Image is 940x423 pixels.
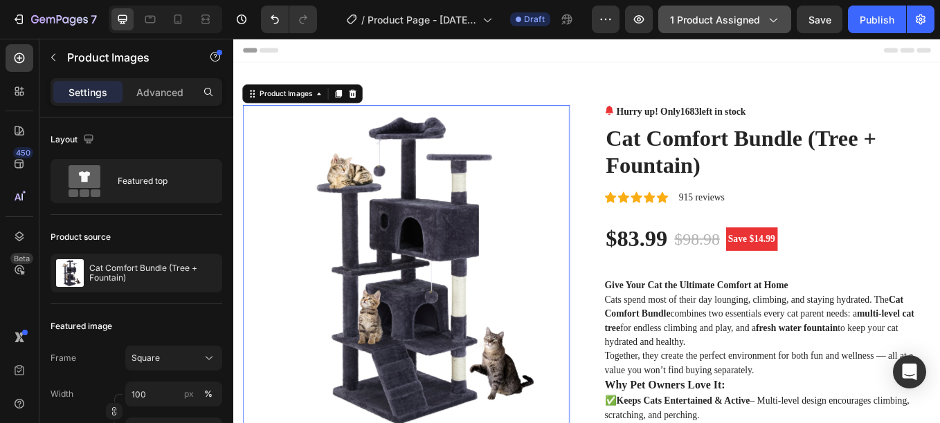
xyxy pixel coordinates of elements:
span: Product Page - [DATE] 21:34:25 [368,12,477,27]
button: 7 [6,6,103,33]
pre: Save $14.99 [579,222,640,250]
p: Together, they create the perfect environment for both fun and wellness — all at a value you won’... [436,367,799,395]
strong: Give Your Cat the Ultimate Comfort at Home [436,284,651,296]
span: Square [132,352,160,364]
span: 1683 [525,80,547,92]
div: Open Intercom Messenger [893,355,926,388]
strong: fresh water fountain [614,334,710,346]
p: Hurry up! Only left in stock [450,78,602,95]
p: Cats spend most of their day lounging, climbing, and staying hydrated. The combines two essential... [436,284,800,362]
button: Square [125,346,222,370]
span: 1 product assigned [670,12,760,27]
iframe: Design area [233,39,940,423]
div: Publish [860,12,894,27]
span: Draft [524,13,545,26]
p: 7 [91,11,97,28]
button: Publish [848,6,906,33]
h2: Cat Comfort Bundle (Tree + Fountain) [436,100,820,166]
div: Product source [51,231,111,243]
div: $83.99 [436,218,512,253]
button: Save [797,6,842,33]
button: % [181,386,197,402]
span: Save [808,14,831,26]
div: $98.98 [517,220,573,252]
strong: multi-level cat tree [436,317,800,346]
div: Featured image [51,320,112,332]
div: Beta [10,253,33,264]
p: Advanced [136,85,183,100]
div: Undo/Redo [261,6,317,33]
label: Frame [51,352,76,364]
button: px [200,386,217,402]
strong: Cat Comfort Bundle [436,301,787,329]
label: Width [51,388,73,400]
div: px [184,388,194,400]
input: px% [125,382,222,406]
p: Product Images [67,49,185,66]
p: Settings [69,85,107,100]
div: 450 [13,147,33,158]
span: / [361,12,365,27]
button: 1 product assigned [658,6,791,33]
p: 915 reviews [523,178,577,195]
div: % [204,388,213,400]
img: product feature img [56,259,84,287]
div: Layout [51,131,97,149]
h3: Why Pet Owners Love It: [436,399,578,414]
div: Featured top [118,165,202,197]
p: Cat Comfort Bundle (Tree + Fountain) [89,263,217,283]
